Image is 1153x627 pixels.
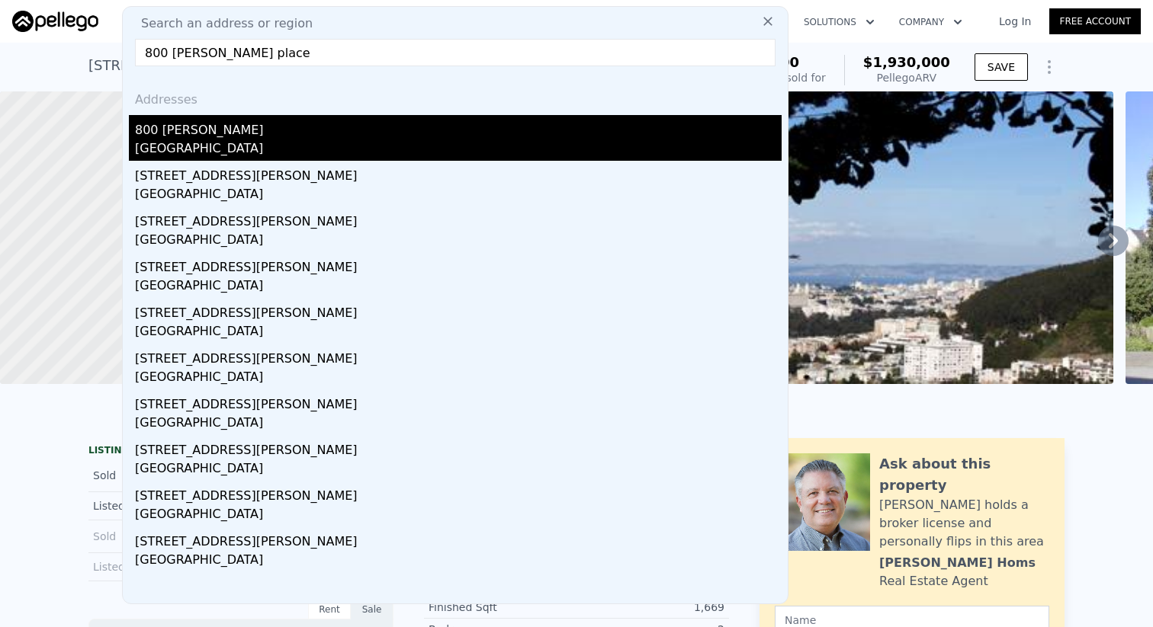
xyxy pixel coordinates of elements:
[93,526,229,546] div: Sold
[135,298,782,322] div: [STREET_ADDRESS][PERSON_NAME]
[135,459,782,481] div: [GEOGRAPHIC_DATA]
[879,572,988,590] div: Real Estate Agent
[879,496,1049,551] div: [PERSON_NAME] holds a broker license and personally flips in this area
[698,91,1113,384] img: Sale: 59602814 Parcel: 56045023
[135,414,782,435] div: [GEOGRAPHIC_DATA]
[135,115,782,139] div: 800 [PERSON_NAME]
[975,53,1028,81] button: SAVE
[1049,8,1141,34] a: Free Account
[135,344,782,368] div: [STREET_ADDRESS][PERSON_NAME]
[129,78,782,115] div: Addresses
[135,481,782,505] div: [STREET_ADDRESS][PERSON_NAME]
[135,368,782,389] div: [GEOGRAPHIC_DATA]
[879,453,1049,496] div: Ask about this property
[135,161,782,185] div: [STREET_ADDRESS][PERSON_NAME]
[351,600,393,619] div: Sale
[135,322,782,344] div: [GEOGRAPHIC_DATA]
[429,600,576,615] div: Finished Sqft
[93,498,229,513] div: Listed
[792,8,887,36] button: Solutions
[135,389,782,414] div: [STREET_ADDRESS][PERSON_NAME]
[135,277,782,298] div: [GEOGRAPHIC_DATA]
[135,139,782,161] div: [GEOGRAPHIC_DATA]
[701,70,826,85] div: Off Market, last sold for
[135,505,782,526] div: [GEOGRAPHIC_DATA]
[93,559,229,574] div: Listed
[135,435,782,459] div: [STREET_ADDRESS][PERSON_NAME]
[135,551,782,572] div: [GEOGRAPHIC_DATA]
[981,14,1049,29] a: Log In
[863,54,950,70] span: $1,930,000
[88,55,567,76] div: [STREET_ADDRESS][PERSON_NAME] , [GEOGRAPHIC_DATA] , CA 94116
[887,8,975,36] button: Company
[863,70,950,85] div: Pellego ARV
[879,554,1036,572] div: [PERSON_NAME] Homs
[135,206,782,231] div: [STREET_ADDRESS][PERSON_NAME]
[308,600,351,619] div: Rent
[1034,52,1065,82] button: Show Options
[135,231,782,252] div: [GEOGRAPHIC_DATA]
[135,252,782,277] div: [STREET_ADDRESS][PERSON_NAME]
[576,600,724,615] div: 1,669
[129,14,313,33] span: Search an address or region
[135,526,782,551] div: [STREET_ADDRESS][PERSON_NAME]
[12,11,98,32] img: Pellego
[135,39,776,66] input: Enter an address, city, region, neighborhood or zip code
[93,465,229,485] div: Sold
[88,444,393,459] div: LISTING & SALE HISTORY
[135,185,782,206] div: [GEOGRAPHIC_DATA]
